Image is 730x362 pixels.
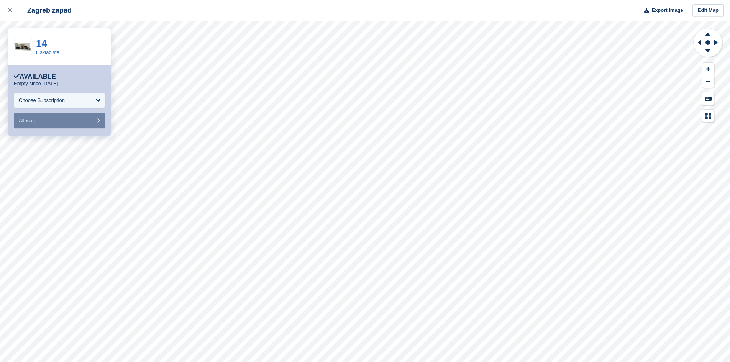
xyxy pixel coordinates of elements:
button: Export Image [640,4,683,17]
a: Edit Map [692,4,724,17]
div: Available [14,73,56,80]
button: Zoom In [702,63,714,75]
span: Allocate [19,118,36,123]
div: Zagreb zapad [20,6,72,15]
img: container-lg-1024x492.png [14,43,32,51]
button: Keyboard Shortcuts [702,92,714,105]
button: Allocate [14,113,105,128]
button: Map Legend [702,110,714,122]
a: L skladište [36,49,59,55]
button: Zoom Out [702,75,714,88]
a: 14 [36,38,47,49]
span: Export Image [651,7,683,14]
div: Choose Subscription [19,97,65,104]
p: Empty since [DATE] [14,80,58,87]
